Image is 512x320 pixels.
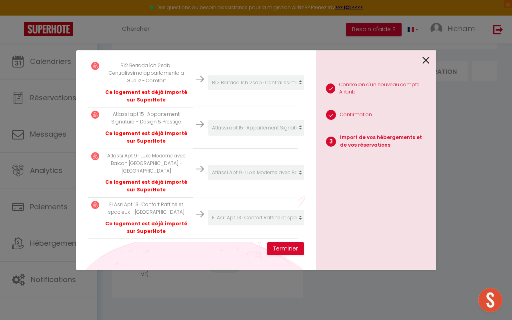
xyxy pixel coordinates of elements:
[103,220,190,235] p: Ce logement est déjà importé sur SuperHote
[339,81,430,96] p: Connexion d'un nouveau compte Airbnb
[267,242,304,256] button: Terminer
[340,111,372,119] p: Confirmation
[103,62,190,85] p: B12 Berrada 1ch 2sdb · Centralissimo appartamento a Gueliz - Comfort
[478,288,502,312] div: Ouvrir le chat
[103,111,190,126] p: Atlassi apt 15 · Appartement Signature – Design & Prestige
[103,89,190,104] p: Ce logement est déjà importé sur SuperHote
[103,201,190,216] p: El Asri Apt. 13 · Confort Raffiné et spacieux - [GEOGRAPHIC_DATA]
[103,130,190,145] p: Ce logement est déjà importé sur SuperHote
[103,179,190,194] p: Ce logement est déjà importé sur SuperHote
[103,152,190,175] p: Atlassi Apt 9 · Luxe Moderne avec Balcon [GEOGRAPHIC_DATA] - [GEOGRAPHIC_DATA]
[326,137,336,147] span: 3
[340,134,430,149] p: Import de vos hébergements et de vos réservations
